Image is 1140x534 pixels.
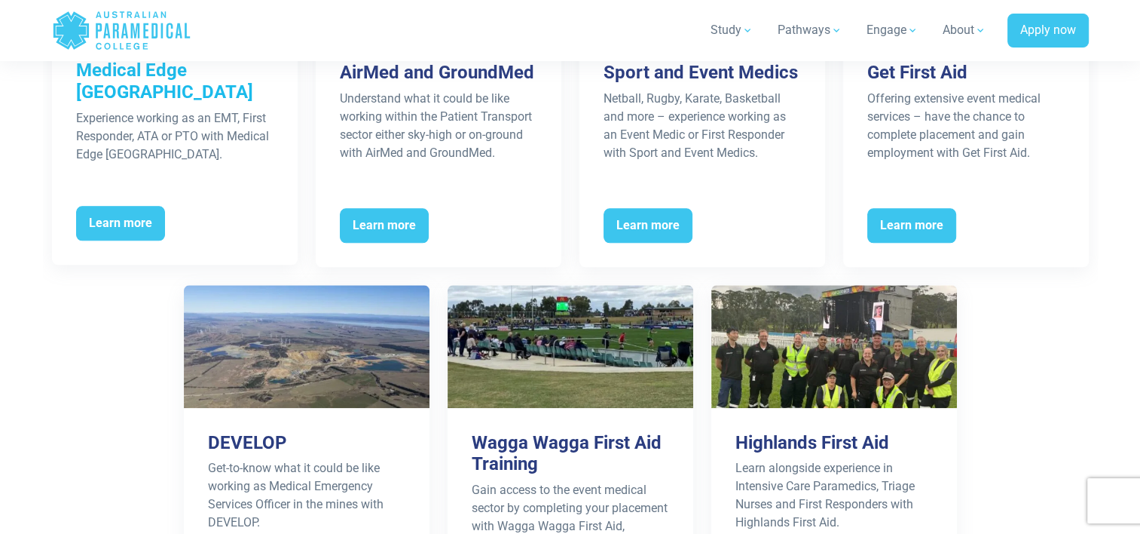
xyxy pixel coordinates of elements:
[340,62,537,84] h3: AirMed and GroundMed
[711,285,957,408] img: Industry Partners – Highlands First Aid
[735,459,933,532] p: Learn alongside experience in Intensive Care Paramedics, Triage Nurses and First Responders with ...
[735,432,933,454] h3: Highlands First Aid
[76,109,274,164] p: Experience working as an EMT, First Responder, ATA or PTO with Medical Edge [GEOGRAPHIC_DATA].
[184,285,429,408] img: Industry Partners – DEVELOP
[1007,14,1089,48] a: Apply now
[604,90,801,162] p: Netball, Rugby, Karate, Basketball and more – experience working as an Event Medic or First Respo...
[340,90,537,162] p: Understand what it could be like working within the Patient Transport sector either sky-high or o...
[208,459,405,532] p: Get-to-know what it could be like working as Medical Emergency Services Officer in the mines with...
[867,62,1065,84] h3: Get First Aid
[604,208,692,243] span: Learn more
[867,208,956,243] span: Learn more
[52,6,191,55] a: Australian Paramedical College
[769,9,851,51] a: Pathways
[472,432,669,476] h3: Wagga Wagga First Aid Training
[340,208,429,243] span: Learn more
[208,432,405,454] h3: DEVELOP
[701,9,763,51] a: Study
[76,206,165,241] span: Learn more
[867,90,1065,162] p: Offering extensive event medical services – have the chance to complete placement and gain employ...
[76,60,274,103] h3: Medical Edge [GEOGRAPHIC_DATA]
[857,9,928,51] a: Engage
[448,285,693,408] img: Industry Partners – Wagga Wagga First Aid Training
[604,62,801,84] h3: Sport and Event Medics
[934,9,995,51] a: About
